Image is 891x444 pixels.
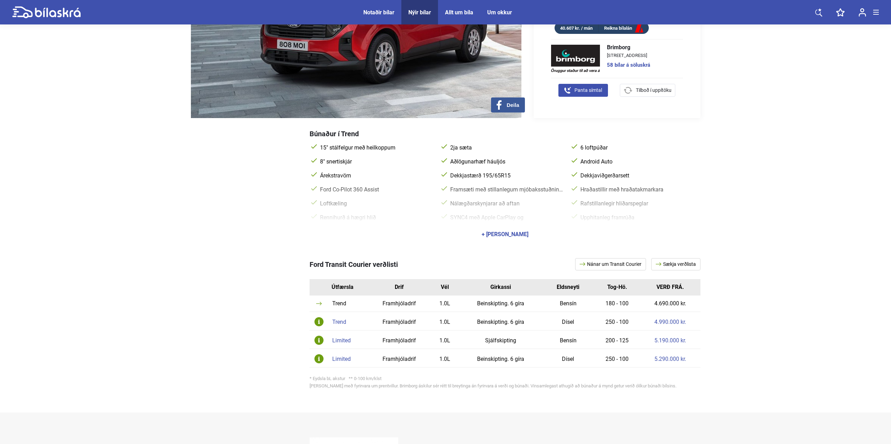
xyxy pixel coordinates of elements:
span: Brimborg [607,45,650,50]
img: arrow.svg [316,302,322,305]
td: Bensín [542,330,594,349]
a: Reikna bílalán [599,24,649,33]
a: 4.690.000 kr. [654,301,686,306]
td: Beinskipting. 6 gíra [459,296,542,312]
span: 6 loftpúðar [579,144,693,151]
div: [PERSON_NAME] með fyrirvara um prentvillur. Brimborg áskilur sér rétt til breytinga án fyrirvara ... [310,384,700,388]
span: 8" snertiskjár [319,158,433,165]
td: Framhjóladrif [368,330,430,349]
div: * Eydsla bL akstur [310,376,700,381]
span: Deila [507,102,519,108]
img: user-login.svg [859,8,866,17]
img: info-icon.svg [314,336,324,345]
td: 1.0L [430,330,459,349]
td: Framhjóladrif [368,312,430,330]
div: Girkassi [464,284,537,290]
a: Allt um bíla [445,9,473,16]
span: Tilboð í uppítöku [636,87,671,94]
div: Trend [332,319,365,325]
span: Ford Transit Courier verðlisti [310,260,398,269]
img: info-icon.svg [314,354,324,363]
td: Framhjóladrif [368,349,430,367]
div: VERÐ FRÁ. [646,284,695,290]
span: 2ja sæta [449,144,563,151]
td: 1.0L [430,349,459,367]
a: 4.990.000 kr. [654,319,686,325]
td: Framhjóladrif [368,296,430,312]
span: Android Auto [579,158,693,165]
div: Limited [332,356,365,362]
td: Beinskipting. 6 gíra [459,349,542,367]
a: 58 bílar á söluskrá [607,63,650,68]
td: 250 - 100 [594,312,640,330]
td: Beinskipting. 6 gíra [459,312,542,330]
td: 1.0L [430,296,459,312]
td: 1.0L [430,312,459,330]
img: arrow.svg [580,262,587,266]
td: Dísel [542,349,594,367]
span: Panta símtal [574,87,602,94]
div: 40.607 kr. / mán [555,24,599,32]
a: Um okkur [487,9,512,16]
button: Deila [491,97,525,112]
div: Tog-Hö. [599,284,635,290]
div: + [PERSON_NAME] [482,232,528,237]
td: 180 - 100 [594,296,640,312]
td: 200 - 125 [594,330,640,349]
td: Bensín [542,296,594,312]
span: [STREET_ADDRESS] [607,53,650,58]
a: Notaðir bílar [363,9,394,16]
a: 5.190.000 kr. [654,338,686,343]
td: Sjálfskipting [459,330,542,349]
span: 15" stálfelgur með heilkoppum [319,144,433,151]
div: Limited [332,338,365,343]
div: Drif [373,284,425,290]
div: Eldsneyti [548,284,588,290]
div: Vél [436,284,454,290]
td: Dísel [542,312,594,330]
img: arrow.svg [656,262,663,266]
a: Nýir bílar [408,9,431,16]
th: Id [310,279,329,296]
span: Aðlögunarhæf háuljós [449,158,563,165]
span: ** 0-100 km/klst [349,376,381,381]
img: info-icon.svg [314,317,324,326]
a: Sækja verðlista [651,258,700,270]
a: Nánar um Transit Courier [575,258,646,270]
a: 5.290.000 kr. [654,356,686,362]
div: Útfærsla [332,284,368,290]
span: Búnaður í Trend [310,130,359,138]
td: 250 - 100 [594,349,640,367]
div: Trend [332,301,365,306]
